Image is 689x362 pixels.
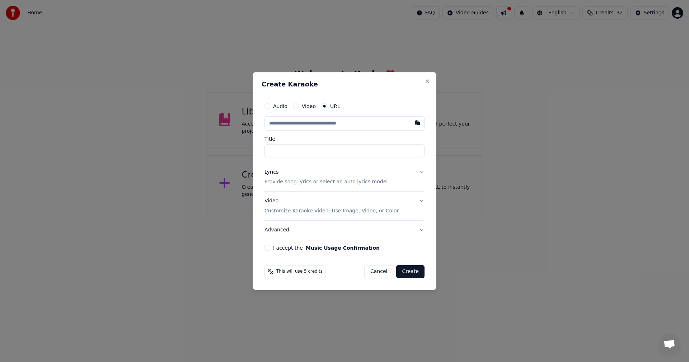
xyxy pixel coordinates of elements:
[273,245,380,250] label: I accept the
[264,169,278,176] div: Lyrics
[264,198,399,215] div: Video
[330,104,340,109] label: URL
[264,221,425,239] button: Advanced
[302,104,316,109] label: Video
[273,104,287,109] label: Audio
[264,192,425,221] button: VideoCustomize Karaoke Video: Use Image, Video, or Color
[264,179,388,186] p: Provide song lyrics or select an auto lyrics model
[364,265,393,278] button: Cancel
[264,163,425,192] button: LyricsProvide song lyrics or select an auto lyrics model
[396,265,425,278] button: Create
[264,207,399,215] p: Customize Karaoke Video: Use Image, Video, or Color
[264,136,425,141] label: Title
[306,245,380,250] button: I accept the
[262,81,427,88] h2: Create Karaoke
[276,269,323,274] span: This will use 5 credits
